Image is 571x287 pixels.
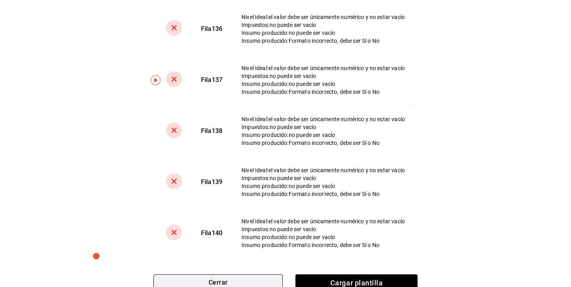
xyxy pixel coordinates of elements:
[201,178,222,187] div: Fila 139
[241,13,405,21] div: Nivel Ideal : el valor debe ser únicamente numérico y no estar vacío
[241,21,405,29] div: Impuestos : no puede ser vacío
[241,225,405,233] div: Impuestos : no puede ser vacío
[241,174,405,182] div: Impuestos : no puede ser vacío
[241,233,405,241] div: Insumo producido : no puede ser vacío
[241,241,405,249] div: Insumo producido : Formato incorrecto, debe ser Sí o No
[241,72,405,80] div: Impuestos : no puede ser vacío
[241,131,405,139] div: Insumo producido : no puede ser vacío
[241,190,405,198] div: Insumo producido : Formato incorrecto, debe ser Sí o No
[241,37,405,45] div: Insumo producido : Formato incorrecto, debe ser Sí o No
[201,229,222,238] div: Fila 140
[201,25,222,34] div: Fila 136
[241,29,405,37] div: Insumo producido : no puede ser vacío
[201,76,222,85] div: Fila 137
[241,80,405,88] div: Insumo producido : no puede ser vacío
[241,115,405,123] div: Nivel Ideal : el valor debe ser únicamente numérico y no estar vacío
[241,88,405,96] div: Insumo producido : Formato incorrecto, debe ser Sí o No
[241,166,405,174] div: Nivel Ideal : el valor debe ser únicamente numérico y no estar vacío
[241,123,405,131] div: Impuestos : no puede ser vacío
[241,64,405,72] div: Nivel Ideal : el valor debe ser únicamente numérico y no estar vacío
[241,139,405,147] div: Insumo producido : Formato incorrecto, debe ser Sí o No
[241,182,405,190] div: Insumo producido : no puede ser vacío
[201,127,222,136] div: Fila 138
[151,75,161,85] img: Tooltip marker
[241,217,405,225] div: Nivel Ideal : el valor debe ser únicamente numérico y no estar vacío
